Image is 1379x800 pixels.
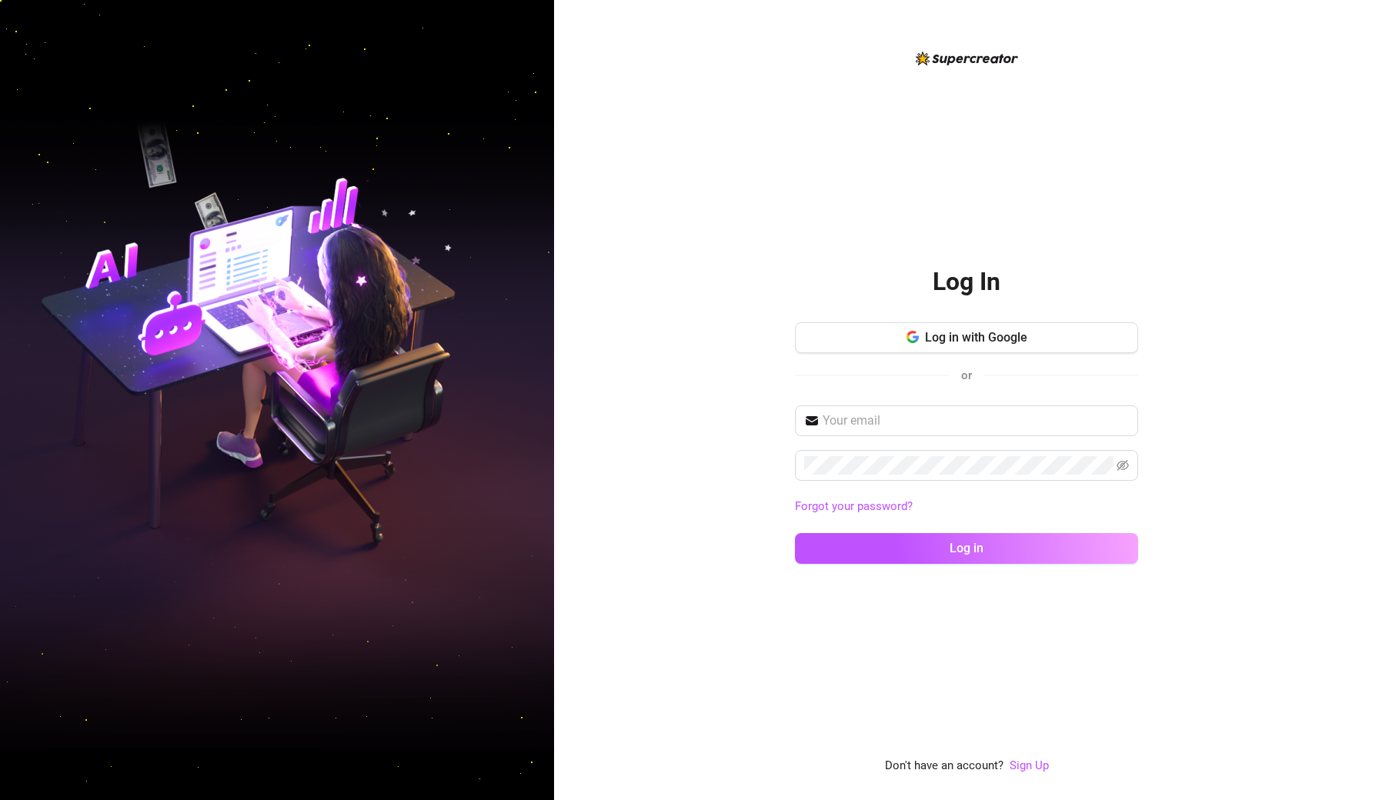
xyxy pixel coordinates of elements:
[795,498,1138,516] a: Forgot your password?
[795,322,1138,353] button: Log in with Google
[1010,758,1049,772] a: Sign Up
[916,52,1018,65] img: logo-BBDzfeDw.svg
[1117,459,1129,472] span: eye-invisible
[961,368,972,382] span: or
[925,330,1027,345] span: Log in with Google
[885,757,1003,775] span: Don't have an account?
[933,266,1000,298] h2: Log In
[823,412,1129,430] input: Your email
[950,541,983,555] span: Log in
[795,499,913,513] a: Forgot your password?
[1010,757,1049,775] a: Sign Up
[795,533,1138,564] button: Log in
